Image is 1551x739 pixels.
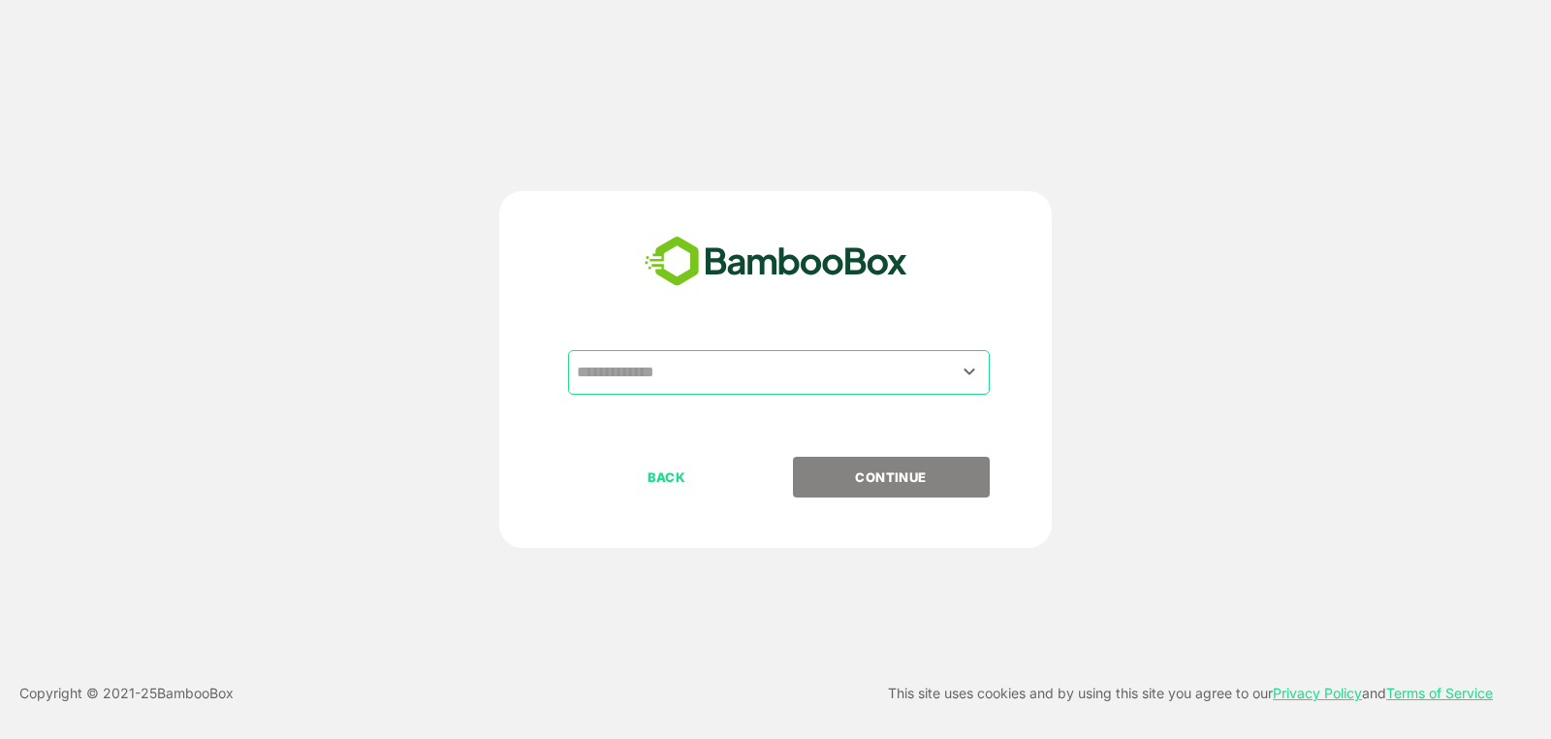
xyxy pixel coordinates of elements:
[957,359,983,385] button: Open
[888,682,1493,705] p: This site uses cookies and by using this site you agree to our and
[19,682,234,705] p: Copyright © 2021- 25 BambooBox
[794,466,988,488] p: CONTINUE
[1386,685,1493,701] a: Terms of Service
[570,466,764,488] p: BACK
[568,457,765,498] button: BACK
[1273,685,1362,701] a: Privacy Policy
[793,457,990,498] button: CONTINUE
[634,230,918,294] img: bamboobox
